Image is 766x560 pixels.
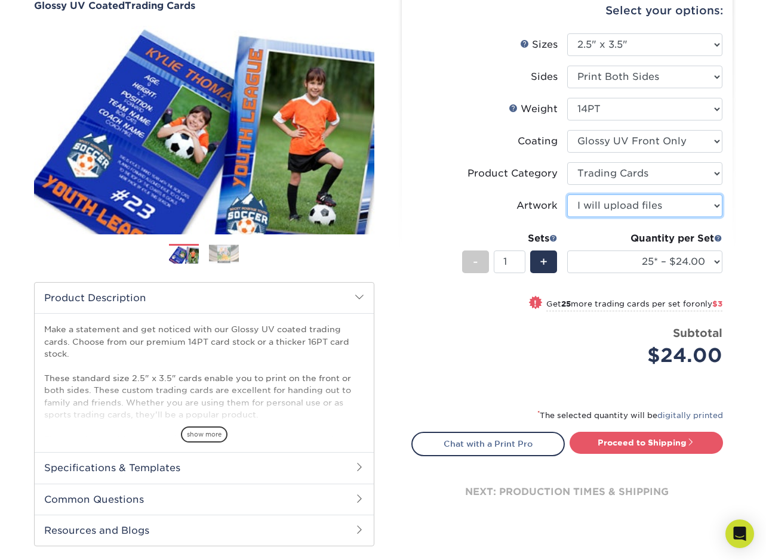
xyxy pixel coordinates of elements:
[509,102,558,116] div: Weight
[34,13,374,247] img: Glossy UV Coated 01
[570,432,723,453] a: Proceed to Shipping
[518,134,558,148] div: Coating
[169,245,199,265] img: Trading Cards 01
[576,341,722,370] div: $24.00
[209,245,239,263] img: Trading Cards 02
[35,515,374,546] h2: Resources and Blogs
[181,426,227,443] span: show more
[467,166,558,181] div: Product Category
[712,299,722,308] span: $3
[35,283,374,313] h2: Product Description
[462,231,558,246] div: Sets
[411,432,565,456] a: Chat with a Print Pro
[516,199,558,213] div: Artwork
[657,411,723,420] a: digitally printed
[534,297,537,310] span: !
[725,519,754,548] div: Open Intercom Messenger
[35,484,374,515] h2: Common Questions
[546,299,722,311] small: Get more trading cards per set for
[695,299,722,308] span: only
[537,411,723,420] small: The selected quantity will be
[473,253,478,271] span: -
[411,456,723,528] div: next: production times & shipping
[44,323,364,469] p: Make a statement and get noticed with our Glossy UV coated trading cards. Choose from our premium...
[531,70,558,84] div: Sides
[540,253,547,271] span: +
[673,326,722,339] strong: Subtotal
[3,524,101,556] iframe: Google Customer Reviews
[561,299,571,308] strong: 25
[520,38,558,52] div: Sizes
[35,452,374,483] h2: Specifications & Templates
[567,231,722,246] div: Quantity per Set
